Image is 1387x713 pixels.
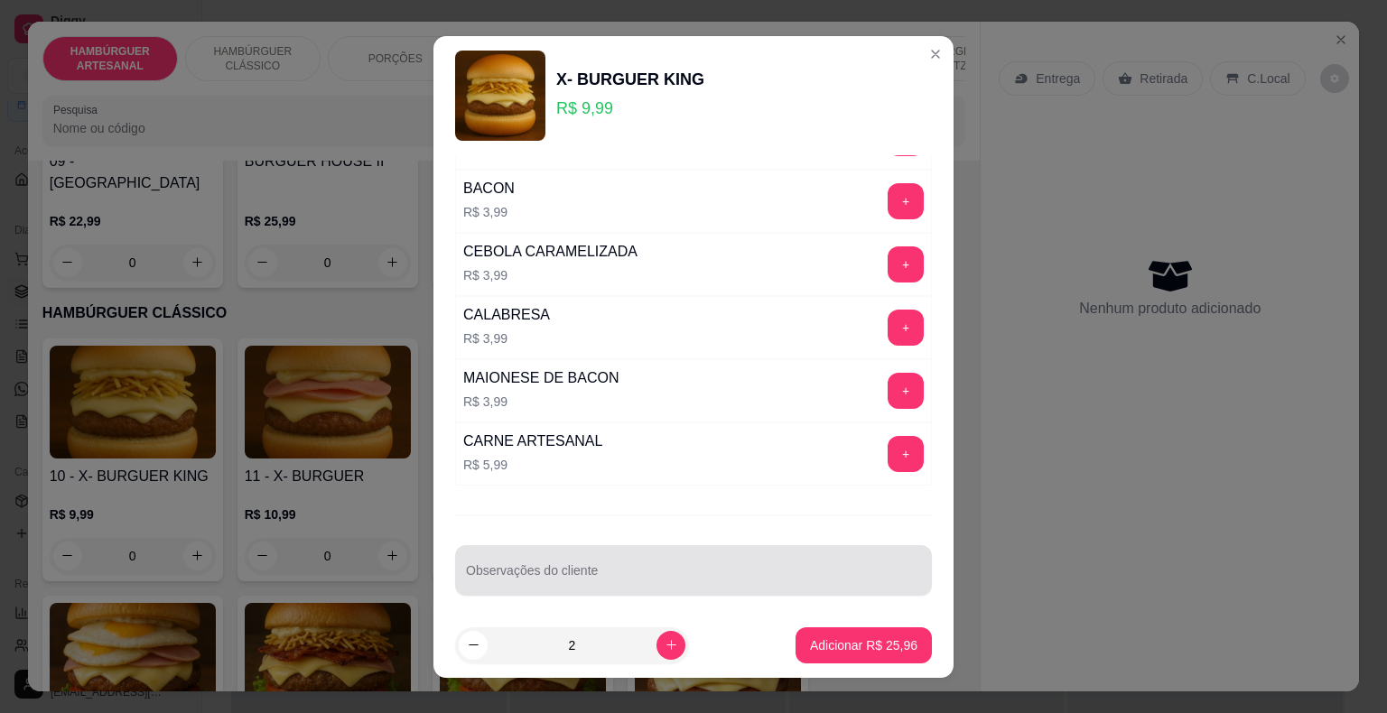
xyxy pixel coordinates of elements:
p: R$ 3,99 [463,329,550,347]
button: increase-product-quantity [656,631,685,660]
div: X- BURGUER KING [556,67,704,92]
div: CEBOLA CARAMELIZADA [463,241,638,263]
button: add [888,310,924,346]
button: decrease-product-quantity [459,631,488,660]
p: Adicionar R$ 25,96 [810,636,917,654]
button: add [888,183,924,219]
p: R$ 3,99 [463,393,619,411]
p: R$ 3,99 [463,203,515,221]
img: product-image [455,51,545,141]
input: Observações do cliente [466,569,921,587]
div: CARNE ARTESANAL [463,431,602,452]
button: Close [921,40,950,69]
div: MAIONESE DE BACON [463,367,619,389]
button: Adicionar R$ 25,96 [796,627,932,663]
button: add [888,246,924,282]
button: add [888,436,924,472]
p: R$ 9,99 [556,96,704,121]
p: R$ 3,99 [463,266,638,284]
button: add [888,373,924,409]
div: BACON [463,178,515,199]
p: R$ 5,99 [463,456,602,474]
div: CALABRESA [463,304,550,326]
